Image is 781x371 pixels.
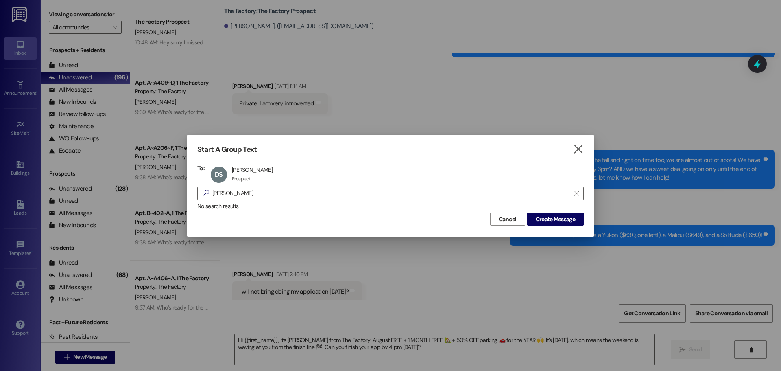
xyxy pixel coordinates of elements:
[232,176,251,182] div: Prospect
[199,189,212,198] i: 
[536,215,575,224] span: Create Message
[490,213,525,226] button: Cancel
[570,187,583,200] button: Clear text
[232,166,273,173] div: [PERSON_NAME]
[527,213,584,226] button: Create Message
[197,202,584,211] div: No search results
[197,145,257,154] h3: Start A Group Text
[215,170,223,179] span: DS
[197,165,205,172] h3: To:
[574,190,579,197] i: 
[573,145,584,154] i: 
[499,215,517,224] span: Cancel
[212,188,570,199] input: Search for any contact or apartment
